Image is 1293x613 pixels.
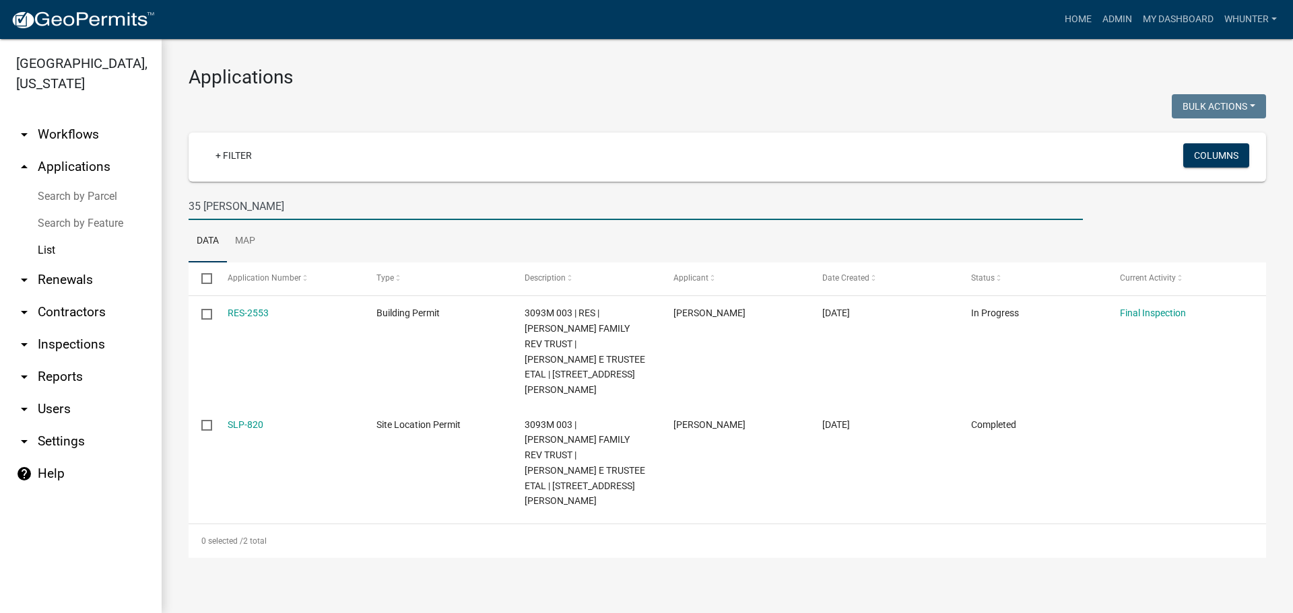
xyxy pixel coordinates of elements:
[189,262,214,295] datatable-header-cell: Select
[958,262,1107,295] datatable-header-cell: Status
[822,419,850,430] span: 05/17/2024
[16,159,32,175] i: arrow_drop_up
[228,419,263,430] a: SLP-820
[1137,7,1219,32] a: My Dashboard
[525,419,645,507] span: 3093M 003 | CHAMBLESS FAMILY REV TRUST | CHAMBLESS EARL E TRUSTEE ETAL | 135 HANNAH WAY
[363,262,512,295] datatable-header-cell: Type
[189,220,227,263] a: Data
[1120,308,1186,318] a: Final Inspection
[1059,7,1097,32] a: Home
[376,308,440,318] span: Building Permit
[971,273,995,283] span: Status
[809,262,958,295] datatable-header-cell: Date Created
[16,304,32,320] i: arrow_drop_down
[228,273,301,283] span: Application Number
[205,143,263,168] a: + Filter
[673,308,745,318] span: EARL CHAMBLESS
[201,536,243,546] span: 0 selected /
[512,262,661,295] datatable-header-cell: Description
[189,192,1083,220] input: Search for applications
[16,369,32,385] i: arrow_drop_down
[16,433,32,449] i: arrow_drop_down
[16,401,32,417] i: arrow_drop_down
[1120,273,1176,283] span: Current Activity
[16,127,32,143] i: arrow_drop_down
[1097,7,1137,32] a: Admin
[16,272,32,288] i: arrow_drop_down
[661,262,809,295] datatable-header-cell: Applicant
[1107,262,1256,295] datatable-header-cell: Current Activity
[1183,143,1249,168] button: Columns
[189,524,1266,558] div: 2 total
[822,273,869,283] span: Date Created
[227,220,263,263] a: Map
[16,466,32,482] i: help
[228,308,269,318] a: RES-2553
[673,273,708,283] span: Applicant
[971,419,1016,430] span: Completed
[525,308,645,395] span: 3093M 003 | RES | CHAMBLESS FAMILY REV TRUST | CHAMBLESS EARL E TRUSTEE ETAL | 135 HANNAH WAY
[1219,7,1282,32] a: whunter
[673,419,745,430] span: EARL CHAMBLESS
[189,66,1266,89] h3: Applications
[971,308,1019,318] span: In Progress
[1172,94,1266,118] button: Bulk Actions
[376,273,394,283] span: Type
[16,336,32,353] i: arrow_drop_down
[376,419,461,430] span: Site Location Permit
[822,308,850,318] span: 07/30/2024
[525,273,566,283] span: Description
[214,262,363,295] datatable-header-cell: Application Number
